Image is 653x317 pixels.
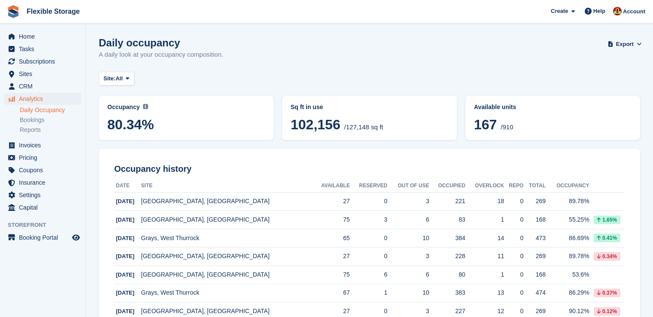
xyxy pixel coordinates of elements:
div: 0 [504,215,523,224]
td: 1 [350,284,387,302]
td: 0 [350,229,387,247]
th: Occupancy [546,179,589,193]
td: 473 [523,229,546,247]
a: Bookings [20,116,81,124]
button: Export [609,37,640,51]
span: Insurance [19,177,70,189]
span: Sq ft in use [291,104,323,110]
td: 86.69% [546,229,589,247]
span: [DATE] [116,216,134,223]
th: Available [312,179,350,193]
span: /910 [501,123,513,131]
div: 383 [429,288,465,297]
div: 0 [504,197,523,206]
td: 27 [312,192,350,211]
span: Booking Portal [19,232,70,244]
span: Storefront [8,221,85,229]
span: Available units [474,104,516,110]
a: menu [4,164,81,176]
a: menu [4,80,81,92]
span: CRM [19,80,70,92]
td: 0 [350,247,387,266]
td: 6 [350,266,387,284]
span: Create [551,7,568,15]
a: menu [4,139,81,151]
span: Sites [19,68,70,80]
div: 0.34% [594,252,620,261]
a: menu [4,30,81,43]
h2: Occupancy history [114,164,625,174]
th: Overlock [465,179,504,193]
a: menu [4,93,81,105]
div: 0.41% [594,234,620,242]
div: 18 [465,197,504,206]
div: 228 [429,252,465,261]
a: Flexible Storage [23,4,83,18]
td: [GEOGRAPHIC_DATA], [GEOGRAPHIC_DATA] [141,211,312,229]
td: 3 [350,211,387,229]
div: 13 [465,288,504,297]
div: 83 [429,215,465,224]
div: 0 [504,270,523,279]
td: 10 [387,284,429,302]
div: 1 [465,215,504,224]
p: A daily look at your occupancy composition. [99,50,223,60]
td: 55.25% [546,211,589,229]
th: Site [141,179,312,193]
td: 27 [312,247,350,266]
span: 102,156 [291,117,340,132]
div: 0 [504,288,523,297]
div: 1 [465,270,504,279]
td: Grays, West Thurrock [141,229,312,247]
td: 67 [312,284,350,302]
span: All [115,74,123,83]
td: 65 [312,229,350,247]
a: menu [4,177,81,189]
td: 6 [387,211,429,229]
span: [DATE] [116,235,134,241]
div: 80 [429,270,465,279]
a: menu [4,201,81,213]
span: [DATE] [116,271,134,278]
span: [DATE] [116,290,134,296]
td: 269 [523,192,546,211]
td: 3 [387,192,429,211]
span: [DATE] [116,253,134,259]
abbr: Current percentage of units occupied or overlocked [474,103,632,112]
th: Repo [504,179,523,193]
span: Home [19,30,70,43]
span: [DATE] [116,198,134,204]
img: David Jones [613,7,622,15]
td: [GEOGRAPHIC_DATA], [GEOGRAPHIC_DATA] [141,266,312,284]
span: Settings [19,189,70,201]
abbr: Current breakdown of sq ft occupied [291,103,448,112]
span: Subscriptions [19,55,70,67]
span: Occupancy [107,104,140,110]
span: Tasks [19,43,70,55]
td: 3 [387,247,429,266]
th: Reserved [350,179,387,193]
span: Capital [19,201,70,213]
td: 75 [312,211,350,229]
td: 53.6% [546,266,589,284]
td: [GEOGRAPHIC_DATA], [GEOGRAPHIC_DATA] [141,247,312,266]
th: Out of Use [387,179,429,193]
div: 0.12% [594,307,620,316]
a: menu [4,189,81,201]
a: Reports [20,126,81,134]
abbr: Current percentage of sq ft occupied [107,103,265,112]
div: 221 [429,197,465,206]
a: menu [4,152,81,164]
td: 10 [387,229,429,247]
div: 384 [429,234,465,243]
div: 0 [504,307,523,316]
td: Grays, West Thurrock [141,284,312,302]
td: 86.29% [546,284,589,302]
img: stora-icon-8386f47178a22dfd0bd8f6a31ec36ba5ce8667c1dd55bd0f319d3a0aa187defe.svg [7,5,20,18]
span: Site: [103,74,115,83]
div: 0.37% [594,289,620,297]
td: 474 [523,284,546,302]
span: [DATE] [116,308,134,314]
span: Invoices [19,139,70,151]
th: Total [523,179,546,193]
